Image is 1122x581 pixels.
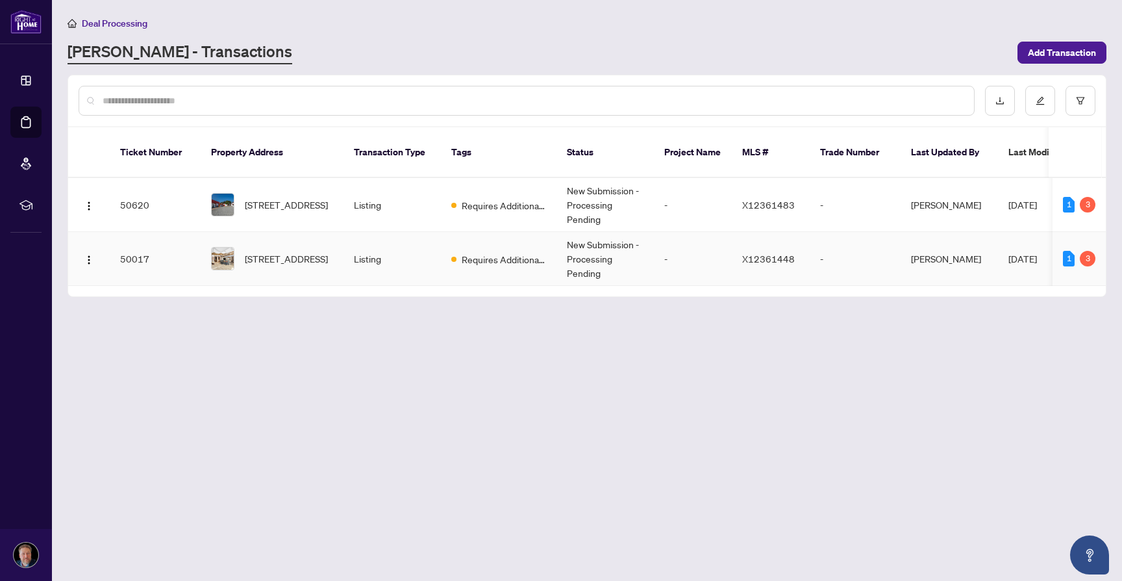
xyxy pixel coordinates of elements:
[110,127,201,178] th: Ticket Number
[462,252,546,266] span: Requires Additional Docs
[201,127,343,178] th: Property Address
[82,18,147,29] span: Deal Processing
[985,86,1015,116] button: download
[14,543,38,567] img: Profile Icon
[998,127,1115,178] th: Last Modified Date
[1008,253,1037,265] span: [DATE]
[68,41,292,64] a: [PERSON_NAME] - Transactions
[1008,145,1088,159] span: Last Modified Date
[1063,251,1075,266] div: 1
[556,127,654,178] th: Status
[1080,197,1095,213] div: 3
[245,252,328,266] span: [STREET_ADDRESS]
[1008,199,1037,211] span: [DATE]
[1066,86,1095,116] button: filter
[212,248,234,270] img: thumbnail-img
[343,127,441,178] th: Transaction Type
[1028,42,1096,63] span: Add Transaction
[1080,251,1095,266] div: 3
[79,194,99,215] button: Logo
[995,96,1004,105] span: download
[1025,86,1055,116] button: edit
[441,127,556,178] th: Tags
[742,253,795,265] span: X12361448
[901,127,998,178] th: Last Updated By
[68,19,77,28] span: home
[732,127,810,178] th: MLS #
[901,232,998,286] td: [PERSON_NAME]
[343,178,441,232] td: Listing
[1063,197,1075,213] div: 1
[810,127,901,178] th: Trade Number
[742,199,795,211] span: X12361483
[1036,96,1045,105] span: edit
[654,127,732,178] th: Project Name
[110,232,201,286] td: 50017
[810,178,901,232] td: -
[901,178,998,232] td: [PERSON_NAME]
[654,178,732,232] td: -
[79,248,99,269] button: Logo
[110,178,201,232] td: 50620
[810,232,901,286] td: -
[1017,42,1106,64] button: Add Transaction
[84,255,94,265] img: Logo
[245,198,328,212] span: [STREET_ADDRESS]
[1076,96,1085,105] span: filter
[1070,536,1109,575] button: Open asap
[556,232,654,286] td: New Submission - Processing Pending
[343,232,441,286] td: Listing
[462,198,546,213] span: Requires Additional Docs
[84,201,94,211] img: Logo
[556,178,654,232] td: New Submission - Processing Pending
[212,194,234,216] img: thumbnail-img
[10,10,42,34] img: logo
[654,232,732,286] td: -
